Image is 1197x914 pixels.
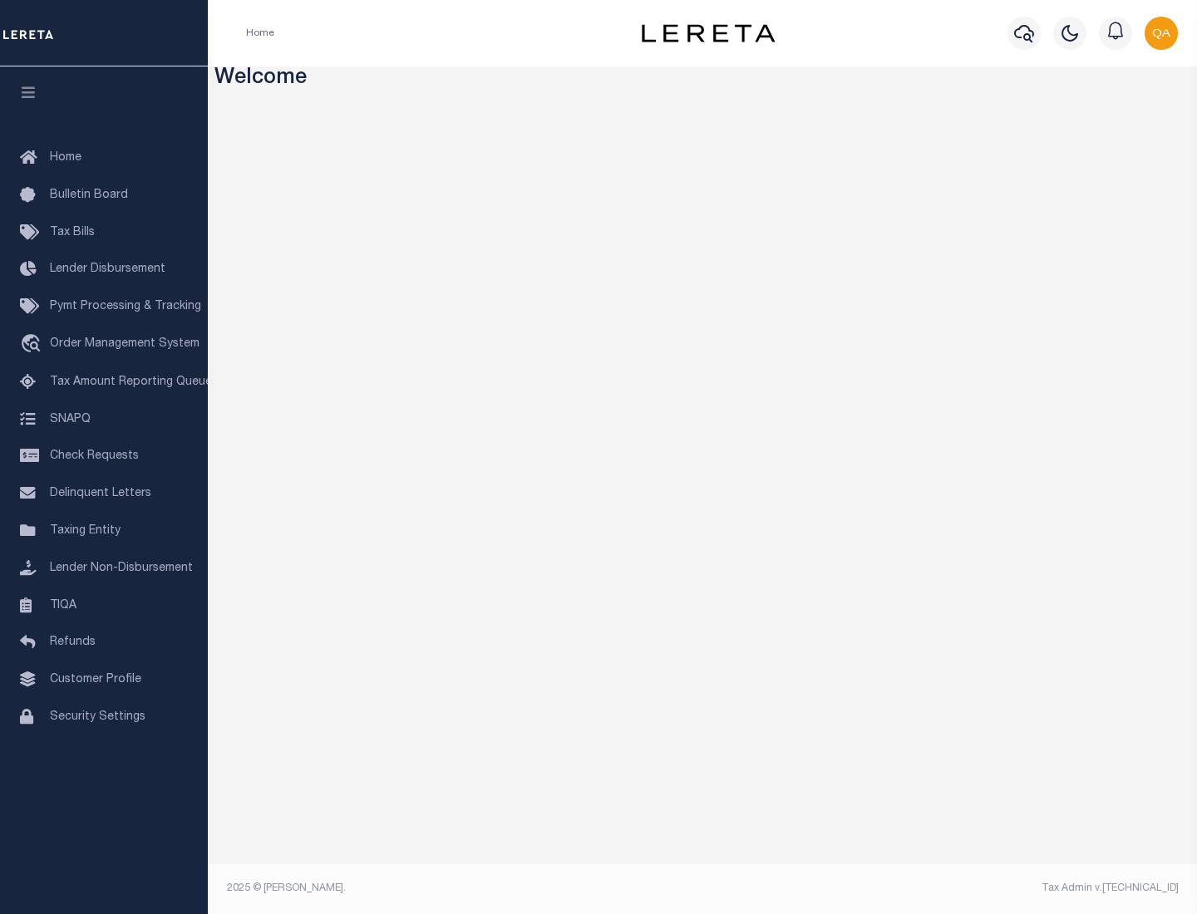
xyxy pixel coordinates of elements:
li: Home [246,26,274,41]
span: Order Management System [50,338,199,350]
img: svg+xml;base64,PHN2ZyB4bWxucz0iaHR0cDovL3d3dy53My5vcmcvMjAwMC9zdmciIHBvaW50ZXItZXZlbnRzPSJub25lIi... [1145,17,1178,50]
span: Lender Disbursement [50,263,165,275]
span: Home [50,152,81,164]
img: logo-dark.svg [642,24,775,42]
span: Check Requests [50,450,139,462]
span: SNAPQ [50,413,91,425]
span: Customer Profile [50,674,141,685]
span: Taxing Entity [50,525,121,537]
span: Refunds [50,636,96,648]
span: Lender Non-Disbursement [50,563,193,574]
span: Security Settings [50,711,145,723]
h3: Welcome [214,66,1191,92]
span: Pymt Processing & Tracking [50,301,201,312]
span: Tax Bills [50,227,95,238]
span: Delinquent Letters [50,488,151,499]
span: TIQA [50,599,76,611]
span: Tax Amount Reporting Queue [50,376,212,388]
i: travel_explore [20,334,47,356]
div: 2025 © [PERSON_NAME]. [214,881,703,896]
span: Bulletin Board [50,189,128,201]
div: Tax Admin v.[TECHNICAL_ID] [715,881,1179,896]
